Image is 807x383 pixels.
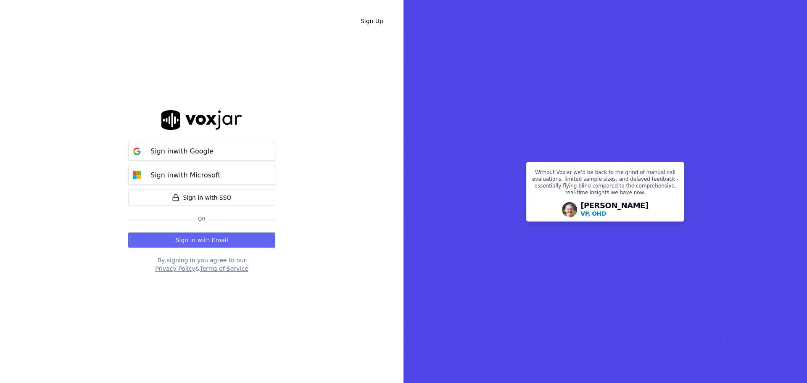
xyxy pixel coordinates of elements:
[354,13,390,29] a: Sign Up
[155,264,195,273] button: Privacy Policy
[128,142,275,161] button: Sign inwith Google
[128,256,275,273] div: By signing in you agree to our &
[532,169,679,199] p: Without Voxjar we’d be back to the grind of manual call evaluations, limited sample sizes, and de...
[161,110,242,130] img: logo
[580,209,606,218] p: VP, OHD
[128,190,275,206] a: Sign in with SSO
[562,202,577,217] img: Avatar
[195,216,209,222] span: Or
[580,202,649,218] div: [PERSON_NAME]
[128,166,275,185] button: Sign inwith Microsoft
[150,146,214,156] p: Sign in with Google
[129,143,145,160] img: google Sign in button
[150,170,220,180] p: Sign in with Microsoft
[128,232,275,248] button: Sign in with Email
[200,264,248,273] button: Terms of Service
[129,167,145,184] img: microsoft Sign in button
